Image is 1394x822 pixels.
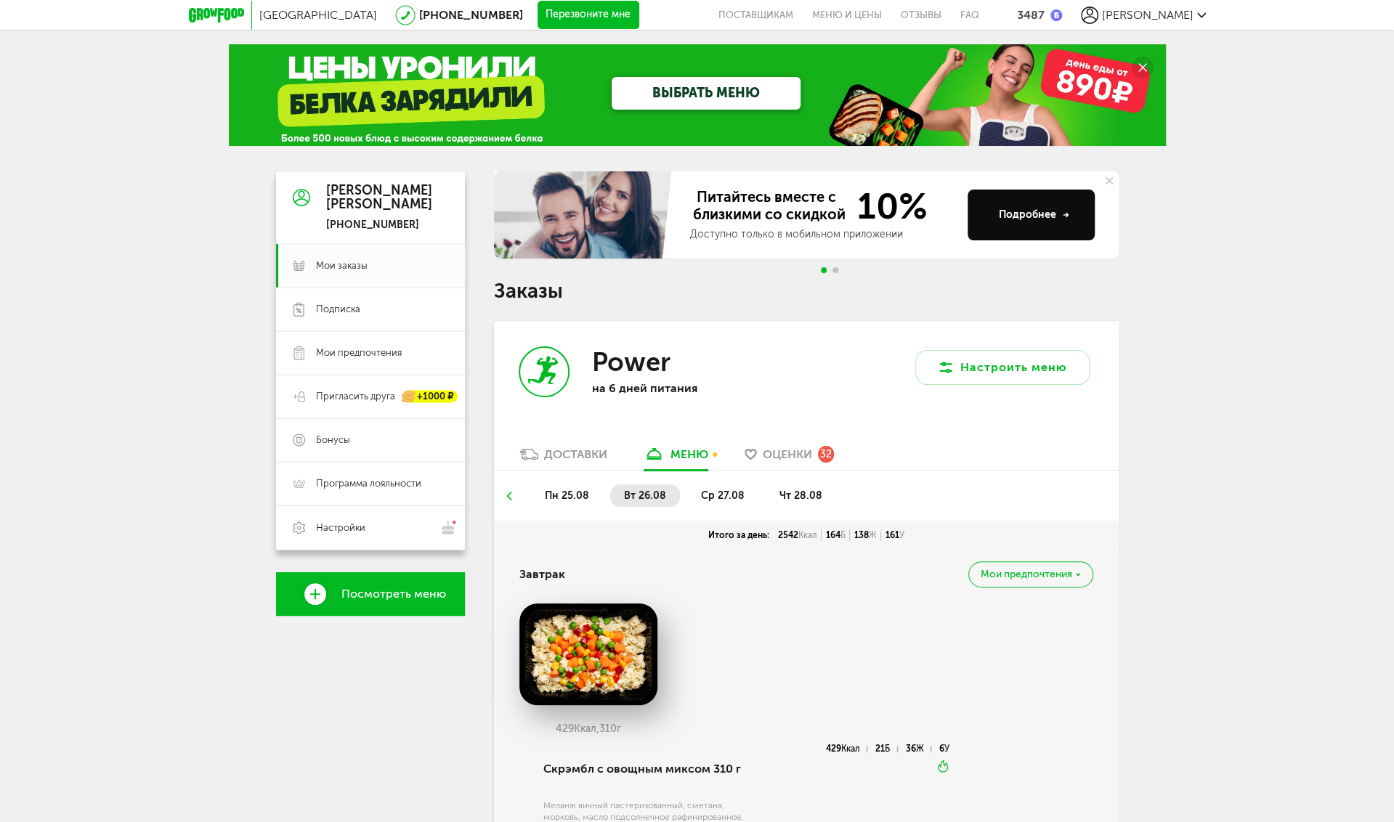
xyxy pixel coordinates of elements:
[999,208,1069,222] div: Подробнее
[944,744,949,754] span: У
[276,244,465,288] a: Мои заказы
[316,521,365,534] span: Настройки
[690,188,848,224] span: Питайтесь вместе с близкими со скидкой
[316,303,360,316] span: Подписка
[494,282,1119,301] h1: Заказы
[774,529,822,541] div: 2542
[519,561,565,588] h4: Завтрак
[704,529,774,541] div: Итого за день:
[981,569,1072,579] span: Мои предпочтения
[591,381,780,395] p: на 6 дней питания
[276,375,465,418] a: Пригласить друга +1000 ₽
[763,447,812,461] span: Оценки
[841,744,860,754] span: Ккал
[316,477,421,490] span: Программа лояльности
[512,447,615,470] a: Доставки
[916,744,924,754] span: Ж
[848,188,928,224] span: 10%
[591,346,670,378] h3: Power
[832,267,838,273] span: Go to slide 2
[276,331,465,375] a: Мои предпочтения
[316,434,350,447] span: Бонусы
[617,723,621,735] span: г
[419,8,523,22] a: [PHONE_NUMBER]
[1050,9,1062,21] img: bonus_b.cdccf46.png
[276,418,465,462] a: Бонусы
[1017,8,1045,22] div: 3487
[326,184,432,213] div: [PERSON_NAME] [PERSON_NAME]
[538,1,639,30] button: Перезвоните мне
[544,447,607,461] div: Доставки
[276,572,465,616] a: Посмотреть меню
[869,530,877,540] span: Ж
[544,489,588,502] span: пн 25.08
[700,489,744,502] span: ср 27.08
[316,390,395,403] span: Пригласить друга
[881,529,909,541] div: 161
[276,462,465,505] a: Программа лояльности
[276,288,465,331] a: Подписка
[494,171,676,259] img: family-banner.579af9d.jpg
[798,530,817,540] span: Ккал
[906,746,931,752] div: 36
[885,744,890,754] span: Б
[1102,8,1194,22] span: [PERSON_NAME]
[779,489,822,502] span: чт 28.08
[670,447,708,461] div: меню
[899,530,904,540] span: У
[850,529,881,541] div: 138
[939,746,949,752] div: 6
[341,587,446,601] span: Посмотреть меню
[636,447,716,470] a: меню
[402,391,458,403] div: +1000 ₽
[818,446,834,462] div: 32
[574,723,599,735] span: Ккал,
[519,723,657,735] div: 429 310
[543,744,745,794] div: Скрэмбл с овощным миксом 310 г
[875,746,897,752] div: 21
[968,190,1095,240] button: Подробнее
[915,350,1090,385] button: Настроить меню
[316,346,402,359] span: Мои предпочтения
[737,447,841,470] a: Оценки 32
[840,530,846,540] span: Б
[326,219,432,232] div: [PHONE_NUMBER]
[822,529,850,541] div: 164
[821,267,827,273] span: Go to slide 1
[519,603,657,705] img: big_nGaHh9KMYtJ1l6S0.png
[623,489,665,502] span: вт 26.08
[690,227,956,242] div: Доступно только в мобильном приложении
[276,505,465,550] a: Настройки
[259,8,377,22] span: [GEOGRAPHIC_DATA]
[316,259,368,272] span: Мои заказы
[612,77,801,110] a: ВЫБРАТЬ МЕНЮ
[826,746,867,752] div: 429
